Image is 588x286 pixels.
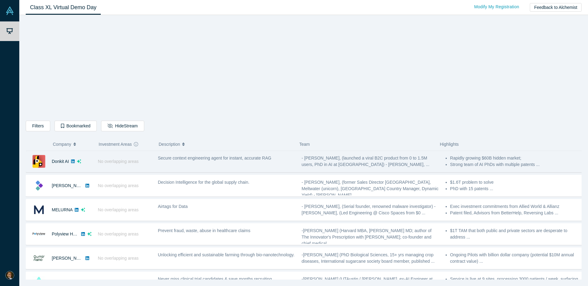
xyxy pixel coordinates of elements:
[159,138,180,151] span: Description
[53,138,71,151] span: Company
[6,271,14,280] img: Juan Scarlett's Account
[450,155,583,161] li: Rapidly growing $60B hidden market;
[299,142,310,147] span: Team
[158,277,272,281] span: Never miss clinical trial candidates & save months recruiting
[450,228,583,240] li: $1T TAM that both public and private sectors are desperate to address ...
[302,180,439,198] span: - [PERSON_NAME], (former Sales Director [GEOGRAPHIC_DATA], Meltwater (unicorn), [GEOGRAPHIC_DATA]...
[52,256,87,261] a: [PERSON_NAME]
[87,232,92,236] svg: dsa ai sparkles
[468,2,526,12] a: Modify My Registration
[302,252,435,264] span: -[PERSON_NAME] (PhD Biological Sciences, 15+ yrs managing crop diseases, International sugarcane ...
[53,138,92,151] button: Company
[98,183,139,188] span: No overlapping areas
[32,252,45,265] img: Qumir Nano's Logo
[26,0,101,15] a: Class XL Virtual Demo Day
[98,231,139,236] span: No overlapping areas
[6,6,14,15] img: Alchemist Vault Logo
[450,161,583,168] li: Strong team of AI PhDs with multiple patents ...
[450,252,583,265] li: Ongoing Pilots with billion dollar company (potential $10M annual contract value) ...
[450,186,583,192] li: PhD with 15 patents ...
[218,20,389,116] iframe: To enrich screen reader interactions, please activate Accessibility in Grammarly extension settings
[32,155,45,168] img: Donkit AI's Logo
[52,159,69,164] a: Donkit AI
[32,179,45,192] img: Kimaru AI's Logo
[98,159,139,164] span: No overlapping areas
[158,204,188,209] span: Airtags for Data
[32,228,45,240] img: Polyview Health's Logo
[52,231,82,236] a: Polyview Health
[77,159,81,164] svg: dsa ai sparkles
[159,138,293,151] button: Description
[302,204,435,215] span: - [PERSON_NAME], (Serial founder, renowned malware investigator) - [PERSON_NAME], (Led Engineerin...
[530,3,582,12] button: Feedback to Alchemist
[26,121,50,131] button: Filters
[55,121,97,131] button: Bookmarked
[32,203,45,216] img: MELURNA's Logo
[450,203,583,210] li: Exec investment commitments from Allied World & Allianz
[440,142,458,147] span: Highlights
[158,228,251,233] span: Prevent fraud, waste, abuse in healthcare claims
[158,252,295,257] span: Unlocking efficient and sustainable farming through bio-nanotechnology.
[450,179,583,186] li: $1.6T problem to solve
[98,256,139,261] span: No overlapping areas
[158,156,271,160] span: Secure context engineering agent for instant, accurate RAG
[81,208,85,212] svg: dsa ai sparkles
[98,207,139,212] span: No overlapping areas
[101,121,144,131] button: HideStream
[52,207,73,212] a: MELURNA
[52,183,87,188] a: [PERSON_NAME]
[158,180,250,185] span: Decision Intelligence for the global supply chain.
[99,138,132,151] span: Investment Areas
[302,228,432,246] span: -[PERSON_NAME] (Harvard MBA, [PERSON_NAME] MD; author of The Innovator's Prescription with [PERSO...
[450,210,583,216] li: Patent filed, Advisors from BetterHelp, Reversing Labs ...
[302,156,429,167] span: - [PERSON_NAME], (launched a viral B2C product from 0 to 1.5M users, PhD in AI at [GEOGRAPHIC_DAT...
